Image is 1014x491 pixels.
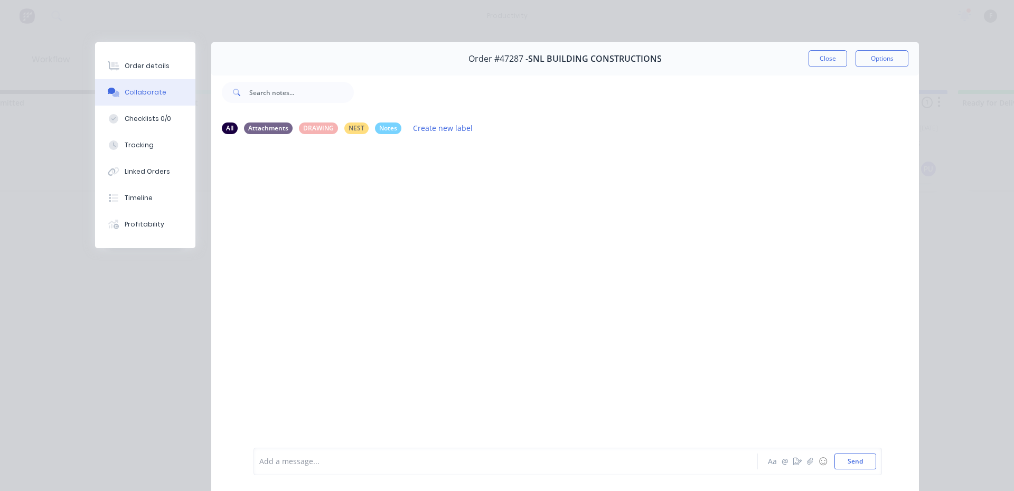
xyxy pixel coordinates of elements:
[125,140,154,150] div: Tracking
[809,50,847,67] button: Close
[95,53,195,79] button: Order details
[244,122,293,134] div: Attachments
[375,122,401,134] div: Notes
[408,121,478,135] button: Create new label
[766,455,778,468] button: Aa
[95,106,195,132] button: Checklists 0/0
[344,122,369,134] div: NEST
[834,454,876,469] button: Send
[95,158,195,185] button: Linked Orders
[778,455,791,468] button: @
[856,50,908,67] button: Options
[95,132,195,158] button: Tracking
[125,114,171,124] div: Checklists 0/0
[125,220,164,229] div: Profitability
[95,79,195,106] button: Collaborate
[816,455,829,468] button: ☺
[222,122,238,134] div: All
[125,193,153,203] div: Timeline
[125,61,170,71] div: Order details
[299,122,338,134] div: DRAWING
[125,88,166,97] div: Collaborate
[125,167,170,176] div: Linked Orders
[468,54,528,64] span: Order #47287 -
[95,211,195,238] button: Profitability
[528,54,662,64] span: SNL BUILDING CONSTRUCTIONS
[95,185,195,211] button: Timeline
[249,82,354,103] input: Search notes...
